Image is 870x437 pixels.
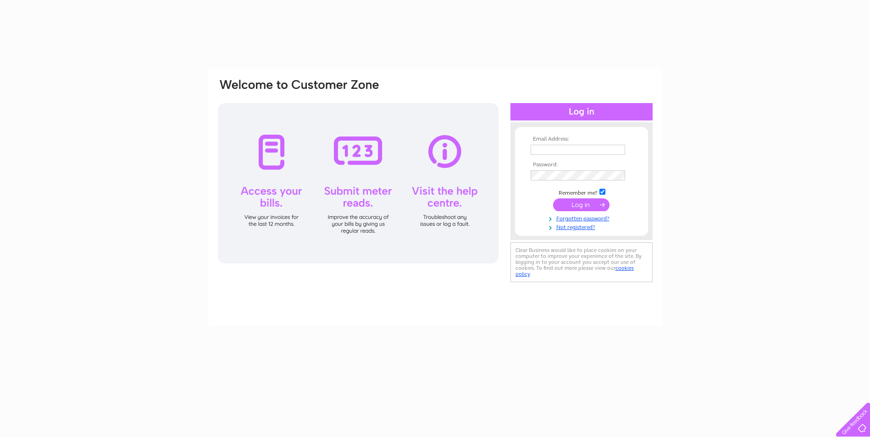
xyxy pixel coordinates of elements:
[553,198,610,211] input: Submit
[528,136,635,142] th: Email Address:
[528,162,635,168] th: Password:
[531,213,635,222] a: Forgotten password?
[510,242,653,282] div: Clear Business would like to place cookies on your computer to improve your experience of the sit...
[515,265,634,277] a: cookies policy
[531,222,635,231] a: Not registered?
[528,187,635,197] td: Remember me?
